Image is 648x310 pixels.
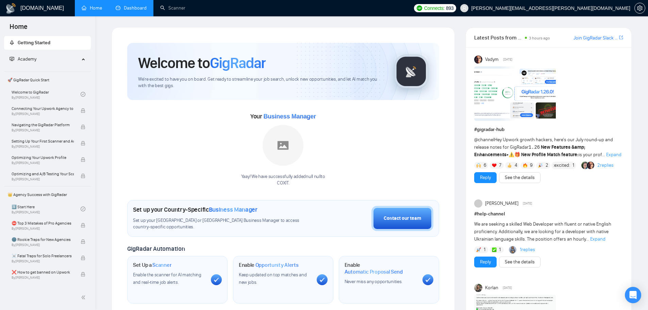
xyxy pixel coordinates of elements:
span: 4 [515,162,517,169]
a: homeHome [82,5,102,11]
span: 1 [499,246,501,253]
span: Optimizing and A/B Testing Your Scanner for Better Results [12,170,74,177]
span: Your [250,113,316,120]
span: 893 [446,4,453,12]
span: [PERSON_NAME] [485,200,518,207]
span: Business Manager [209,206,257,213]
span: 1 [484,246,485,253]
span: Opportunity Alerts [255,262,299,268]
span: Latest Posts from the GigRadar Community [474,33,523,42]
span: Academy [18,56,36,62]
code: 1.26 [529,145,540,150]
span: Set up your [GEOGRAPHIC_DATA] or [GEOGRAPHIC_DATA] Business Manager to access country-specific op... [133,217,313,230]
span: Academy [10,56,36,62]
span: GigRadar Automation [127,245,185,252]
span: Automatic Proposal Send [345,268,403,275]
span: @channel [474,137,494,143]
button: Reply [474,257,497,267]
a: 2replies [597,162,614,169]
img: 🎉 [538,163,543,168]
img: 🔥 [523,163,528,168]
button: setting [634,3,645,14]
span: By [PERSON_NAME] [12,276,74,280]
img: upwork-logo.png [417,5,422,11]
a: See the details [505,258,535,266]
span: Navigating the GigRadar Platform [12,121,74,128]
span: 2 [546,162,548,169]
span: user [462,6,467,11]
strong: New Profile Match feature: [521,152,579,158]
span: lock [81,223,85,228]
span: lock [81,108,85,113]
img: ❤️ [492,163,497,168]
a: dashboardDashboard [116,5,147,11]
img: F09AC4U7ATU-image.png [474,66,556,121]
div: Contact our team [384,215,421,222]
span: By [PERSON_NAME] [12,243,74,247]
span: Scanner [152,262,171,268]
span: ❌ How to get banned on Upwork [12,269,74,276]
a: Join GigRadar Slack Community [574,34,618,42]
span: 6 [484,162,486,169]
button: Contact our team [371,206,433,231]
span: ⛔ Top 3 Mistakes of Pro Agencies [12,220,74,227]
span: 9 [530,162,533,169]
span: Connecting Your Upwork Agency to GigRadar [12,105,74,112]
a: Reply [480,258,491,266]
img: Korlan [474,284,482,292]
span: Expand [606,152,621,158]
span: We're excited to have you on board. Get ready to streamline your job search, unlock new opportuni... [138,76,383,89]
span: Never miss any opportunities. [345,279,402,284]
span: By [PERSON_NAME] [12,177,74,181]
div: Yaay! We have successfully added null null to [241,174,325,186]
span: GigRadar [210,54,266,72]
button: Reply [474,172,497,183]
span: lock [81,125,85,129]
h1: Enable [345,262,417,275]
span: 🚀 GigRadar Quick Start [5,73,90,87]
span: 👑 Agency Success with GigRadar [5,188,90,201]
h1: Set Up a [133,262,171,268]
span: :excited: [553,162,570,169]
span: lock [81,141,85,146]
span: Expand [590,236,605,242]
span: 1 [572,162,574,169]
a: See the details [505,174,535,181]
span: Connects: [424,4,445,12]
div: Open Intercom Messenger [625,287,641,303]
span: Keep updated on top matches and new jobs. [239,272,307,285]
h1: Welcome to [138,54,266,72]
span: Hey Upwork growth hackers, here's our July round-up and release notes for GigRadar • is your prof... [474,137,613,158]
span: Home [4,22,33,36]
a: 1replies [520,246,535,253]
span: Setting Up Your First Scanner and Auto-Bidder [12,138,74,145]
span: 🌚 Rookie Traps for New Agencies [12,236,74,243]
span: 3 hours ago [529,36,550,40]
img: Abdul Hanan Asif [509,246,516,254]
a: Reply [480,174,491,181]
span: Optimizing Your Upwork Profile [12,154,74,161]
img: Alex B [581,162,589,169]
span: fund-projection-screen [10,56,14,61]
img: ✅ [492,247,497,252]
span: [DATE] [503,285,512,291]
span: lock [81,272,85,277]
span: By [PERSON_NAME] [12,227,74,231]
span: Business Manager [263,113,316,120]
span: lock [81,174,85,178]
img: placeholder.png [263,125,303,166]
img: Vadym [474,55,482,64]
span: setting [635,5,645,11]
button: See the details [499,172,541,183]
span: Vadym [485,56,499,63]
span: By [PERSON_NAME] [12,259,74,263]
span: 7 [499,162,501,169]
span: By [PERSON_NAME] [12,161,74,165]
span: Getting Started [18,40,50,46]
span: 🎁 [514,152,520,158]
button: See the details [499,257,541,267]
h1: # gigradar-hub [474,126,623,133]
img: 🙌 [476,163,481,168]
p: COXIT . [241,180,325,186]
span: Korlan [485,284,498,292]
